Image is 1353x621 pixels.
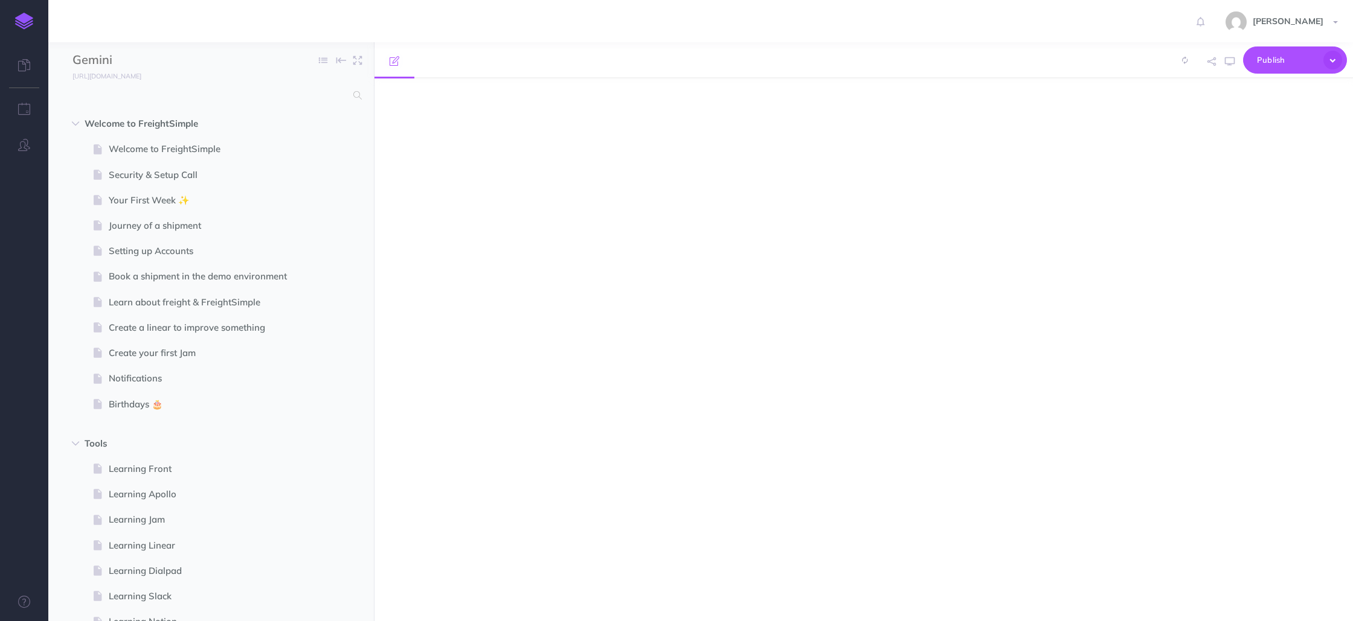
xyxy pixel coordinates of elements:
span: Publish [1257,51,1317,69]
span: Create your first Jam [109,346,301,360]
span: Learning Front [109,462,301,476]
img: logo-mark.svg [15,13,33,30]
span: Learn about freight & FreightSimple [109,295,301,310]
span: Learning Linear [109,538,301,553]
span: Learning Slack [109,589,301,603]
img: bd6a5cd5cd887f5f1400e9790900d9b3.jpg [1226,11,1247,33]
span: [PERSON_NAME] [1247,16,1329,27]
input: Search [72,84,346,106]
a: [URL][DOMAIN_NAME] [48,69,153,81]
span: Your First Week ✨ [109,193,301,208]
span: Learning Dialpad [109,564,301,578]
span: Tools [85,436,286,451]
button: Publish [1243,46,1347,74]
span: Journey of a shipment [109,218,301,233]
span: Learning Apollo [109,487,301,502]
small: [URL][DOMAIN_NAME] [72,72,141,80]
span: Security & Setup Call [109,168,301,182]
input: Documentation Name [72,51,214,69]
span: Birthdays 🎂 [109,397,301,412]
span: Book a shipment in the demo environment [109,269,301,284]
span: Setting up Accounts [109,244,301,258]
span: Welcome to FreightSimple [85,116,286,131]
span: Learning Jam [109,512,301,527]
span: Welcome to FreightSimple [109,142,301,156]
span: Create a linear to improve something [109,320,301,335]
span: Notifications [109,371,301,386]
